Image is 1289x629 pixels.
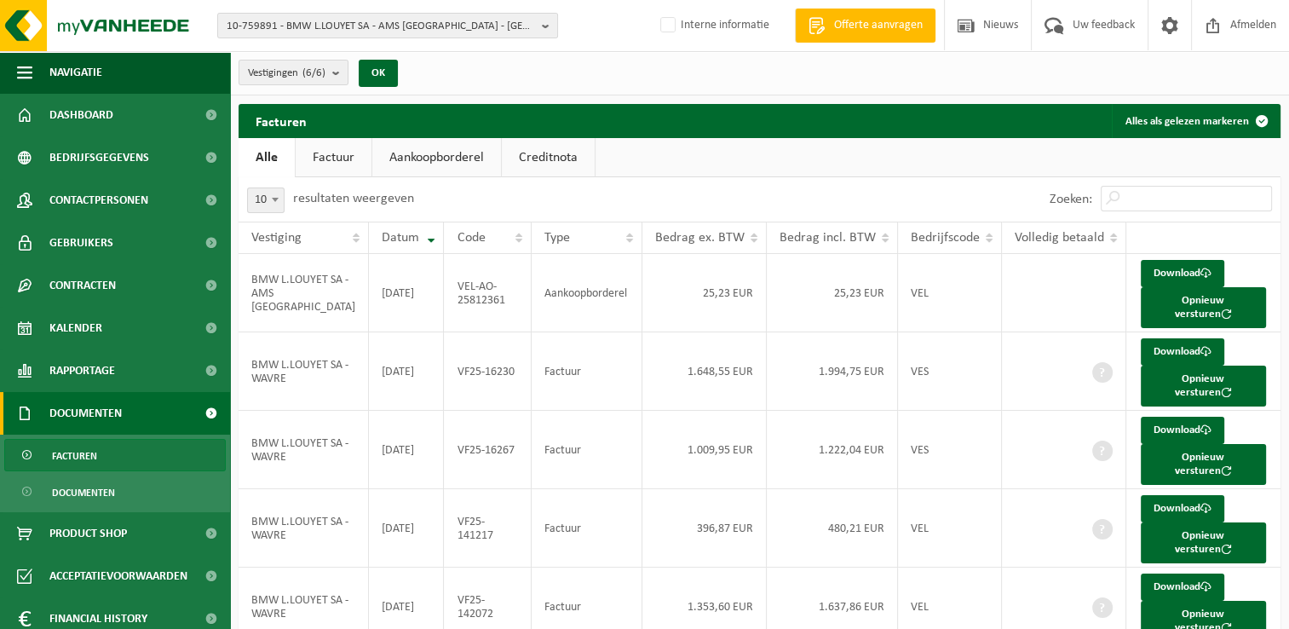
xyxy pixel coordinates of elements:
a: Documenten [4,476,226,508]
span: 10 [248,188,284,212]
button: Alles als gelezen markeren [1112,104,1279,138]
span: Acceptatievoorwaarden [49,555,187,597]
span: Kalender [49,307,102,349]
span: Rapportage [49,349,115,392]
a: Download [1141,338,1224,366]
td: BMW L.LOUYET SA - AMS [GEOGRAPHIC_DATA] [239,254,369,332]
span: Bedrijfscode [911,231,980,245]
span: Offerte aanvragen [830,17,927,34]
span: Product Shop [49,512,127,555]
td: VES [898,332,1002,411]
a: Aankoopborderel [372,138,501,177]
span: Vestigingen [248,61,325,86]
span: Code [457,231,485,245]
button: 10-759891 - BMW L.LOUYET SA - AMS [GEOGRAPHIC_DATA] - [GEOGRAPHIC_DATA] [217,13,558,38]
span: Volledig betaald [1015,231,1104,245]
button: Vestigingen(6/6) [239,60,348,85]
span: Dashboard [49,94,113,136]
label: resultaten weergeven [293,192,414,205]
span: Bedrag ex. BTW [655,231,745,245]
td: Factuur [532,411,642,489]
span: Contactpersonen [49,179,148,222]
span: Datum [382,231,419,245]
button: Opnieuw versturen [1141,444,1266,485]
a: Creditnota [502,138,595,177]
td: VEL [898,489,1002,568]
button: Opnieuw versturen [1141,287,1266,328]
span: Type [544,231,570,245]
span: Vestiging [251,231,302,245]
td: VEL-AO-25812361 [444,254,532,332]
h2: Facturen [239,104,324,137]
count: (6/6) [302,67,325,78]
a: Facturen [4,439,226,471]
a: Download [1141,417,1224,444]
td: BMW L.LOUYET SA - WAVRE [239,332,369,411]
td: [DATE] [369,332,444,411]
span: 10-759891 - BMW L.LOUYET SA - AMS [GEOGRAPHIC_DATA] - [GEOGRAPHIC_DATA] [227,14,535,39]
td: VF25-16230 [444,332,532,411]
label: Zoeken: [1050,193,1092,206]
span: Navigatie [49,51,102,94]
span: Gebruikers [49,222,113,264]
td: 1.994,75 EUR [767,332,898,411]
td: BMW L.LOUYET SA - WAVRE [239,489,369,568]
td: [DATE] [369,254,444,332]
span: Facturen [52,440,97,472]
a: Download [1141,260,1224,287]
label: Interne informatie [657,13,769,38]
td: Factuur [532,489,642,568]
a: Offerte aanvragen [795,9,935,43]
span: Contracten [49,264,116,307]
td: VES [898,411,1002,489]
td: 480,21 EUR [767,489,898,568]
a: Download [1141,574,1224,601]
button: Opnieuw versturen [1141,366,1266,407]
td: VEL [898,254,1002,332]
span: Documenten [52,476,115,509]
td: BMW L.LOUYET SA - WAVRE [239,411,369,489]
td: Aankoopborderel [532,254,642,332]
span: 10 [247,188,285,213]
button: Opnieuw versturen [1141,522,1266,563]
span: Bedrijfsgegevens [49,136,149,179]
td: [DATE] [369,411,444,489]
td: 1.009,95 EUR [642,411,767,489]
td: [DATE] [369,489,444,568]
a: Factuur [296,138,371,177]
td: 1.648,55 EUR [642,332,767,411]
td: 25,23 EUR [642,254,767,332]
td: VF25-16267 [444,411,532,489]
td: 1.222,04 EUR [767,411,898,489]
td: 25,23 EUR [767,254,898,332]
span: Documenten [49,392,122,435]
td: Factuur [532,332,642,411]
td: VF25-141217 [444,489,532,568]
td: 396,87 EUR [642,489,767,568]
a: Download [1141,495,1224,522]
a: Alle [239,138,295,177]
button: OK [359,60,398,87]
span: Bedrag incl. BTW [780,231,876,245]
